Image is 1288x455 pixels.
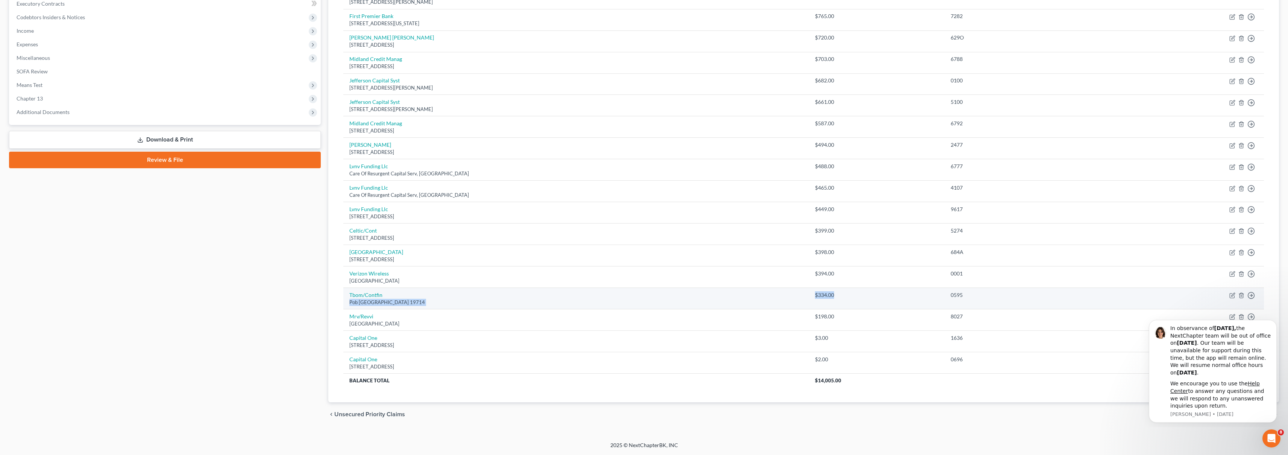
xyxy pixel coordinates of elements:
span: Means Test [17,82,42,88]
a: Tbom/Contfin [349,292,382,298]
span: Chapter 13 [17,95,43,102]
span: SOFA Review [17,68,48,75]
div: $494.00 [815,141,939,149]
div: $399.00 [815,227,939,234]
div: $661.00 [815,98,939,106]
div: $2.00 [815,356,939,363]
div: 0100 [951,77,1114,84]
div: 2025 © NextChapterBK, INC [430,441,859,455]
div: 6777 [951,163,1114,170]
span: Miscellaneous [17,55,50,61]
div: 0001 [951,270,1114,277]
a: Midland Credit Manag [349,120,402,126]
div: 4107 [951,184,1114,192]
div: Care Of Resurgent Capital Serv, [GEOGRAPHIC_DATA] [349,170,803,177]
div: [STREET_ADDRESS] [349,63,803,70]
div: [GEOGRAPHIC_DATA] [349,320,803,327]
span: Additional Documents [17,109,70,115]
div: $398.00 [815,248,939,256]
span: Income [17,27,34,34]
div: [STREET_ADDRESS][PERSON_NAME] [349,106,803,113]
a: Download & Print [9,131,321,149]
div: $394.00 [815,270,939,277]
i: chevron_left [328,411,334,417]
button: chevron_left Unsecured Priority Claims [328,411,405,417]
a: [PERSON_NAME] [349,142,391,148]
div: 6792 [951,120,1114,127]
div: $3.00 [815,334,939,342]
div: [STREET_ADDRESS][US_STATE] [349,20,803,27]
div: [STREET_ADDRESS] [349,256,803,263]
iframe: Intercom live chat [1262,429,1280,447]
div: $488.00 [815,163,939,170]
div: $682.00 [815,77,939,84]
div: $587.00 [815,120,939,127]
a: SOFA Review [11,65,321,78]
div: Care Of Resurgent Capital Serv, [GEOGRAPHIC_DATA] [349,192,803,199]
span: Expenses [17,41,38,47]
div: [STREET_ADDRESS] [349,234,803,242]
span: 8 [1278,429,1284,435]
span: Unsecured Priority Claims [334,411,405,417]
div: [STREET_ADDRESS][PERSON_NAME] [349,84,803,91]
div: $334.00 [815,291,939,299]
div: $449.00 [815,205,939,213]
span: Executory Contracts [17,0,65,7]
div: 0595 [951,291,1114,299]
iframe: Intercom notifications message [1138,313,1288,427]
div: 8027 [951,313,1114,320]
a: Lvnv Funding Llc [349,163,388,169]
span: $14,005.00 [815,377,841,383]
a: Capital One [349,356,377,362]
a: Verizon Wireless [349,270,389,277]
a: Review & File [9,152,321,168]
div: [STREET_ADDRESS] [349,41,803,49]
div: 5274 [951,227,1114,234]
a: [GEOGRAPHIC_DATA] [349,249,403,255]
div: 2477 [951,141,1114,149]
a: Lvnv Funding Llc [349,184,388,191]
div: 6788 [951,55,1114,63]
div: [STREET_ADDRESS] [349,342,803,349]
span: Codebtors Insiders & Notices [17,14,85,20]
div: [STREET_ADDRESS] [349,363,803,370]
div: $720.00 [815,34,939,41]
a: First Premier Bank [349,13,393,19]
a: Capital One [349,335,377,341]
div: 7282 [951,12,1114,20]
a: Lvnv Funding Llc [349,206,388,212]
div: [STREET_ADDRESS] [349,213,803,220]
div: $765.00 [815,12,939,20]
div: [GEOGRAPHIC_DATA] [349,277,803,285]
div: 629O [951,34,1114,41]
div: $198.00 [815,313,939,320]
div: Pob [GEOGRAPHIC_DATA] 19714 [349,299,803,306]
a: [PERSON_NAME] [PERSON_NAME] [349,34,434,41]
a: Jefferson Capital Syst [349,77,400,84]
a: Celtic/Cont [349,227,377,234]
div: [STREET_ADDRESS] [349,149,803,156]
th: Balance Total [343,374,809,387]
div: [STREET_ADDRESS] [349,127,803,134]
a: Mrv/Revvi [349,313,373,320]
div: 0696 [951,356,1114,363]
a: Jefferson Capital Syst [349,99,400,105]
div: 9617 [951,205,1114,213]
div: $703.00 [815,55,939,63]
div: $465.00 [815,184,939,192]
div: 1636 [951,334,1114,342]
div: 5100 [951,98,1114,106]
a: Midland Credit Manag [349,56,402,62]
div: 684A [951,248,1114,256]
